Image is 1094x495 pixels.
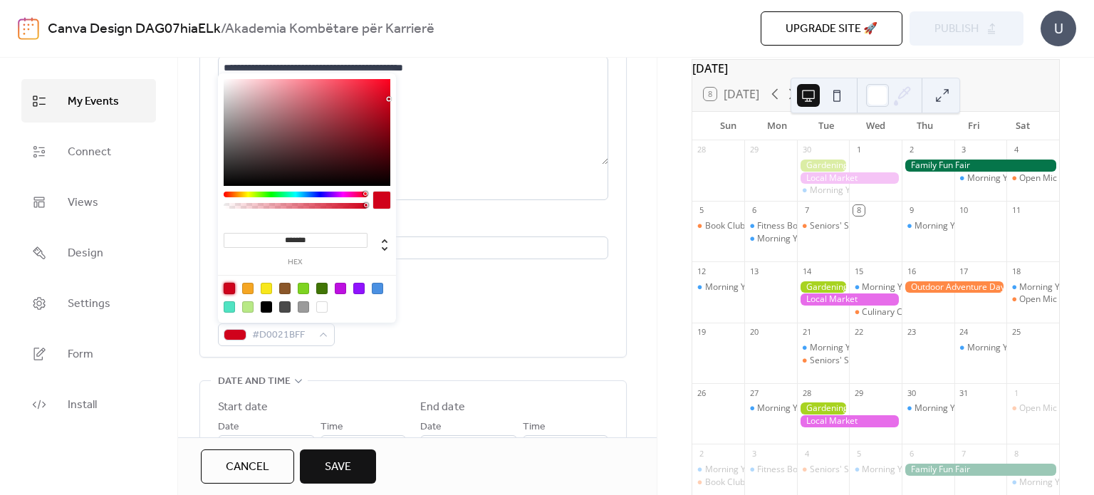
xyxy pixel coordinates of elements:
span: Install [68,394,97,416]
a: Form [21,332,156,375]
div: #B8E986 [242,301,254,313]
div: Open Mic Night [1019,402,1080,415]
div: 8 [853,205,864,216]
div: Morning Yoga Bliss [757,402,833,415]
div: Morning Yoga Bliss [1006,281,1059,293]
div: Seniors' Social Tea [810,355,885,367]
div: Morning Yoga Bliss [744,233,797,245]
div: 2 [697,448,707,459]
div: Morning Yoga Bliss [705,281,781,293]
div: 26 [697,387,707,398]
span: Time [523,419,546,436]
div: Morning Yoga Bliss [849,464,902,476]
div: Morning Yoga Bliss [849,281,902,293]
div: 30 [906,387,917,398]
div: Morning Yoga Bliss [744,402,797,415]
div: 3 [959,145,969,155]
span: Views [68,192,98,214]
div: 20 [749,327,759,338]
div: 1 [1011,387,1021,398]
div: #9013FE [353,283,365,294]
div: 23 [906,327,917,338]
span: Settings [68,293,110,315]
div: 28 [697,145,707,155]
div: 12 [697,266,707,276]
div: Seniors' Social Tea [810,464,885,476]
div: #F5A623 [242,283,254,294]
span: Date and time [218,373,291,390]
div: Book Club Gathering [705,220,787,232]
div: Morning Yoga Bliss [967,342,1043,354]
div: 6 [906,448,917,459]
div: End date [420,399,465,416]
div: 27 [749,387,759,398]
div: #4A90E2 [372,283,383,294]
div: Outdoor Adventure Day [902,281,1006,293]
button: Save [300,449,376,484]
span: Cancel [226,459,269,476]
div: 28 [801,387,812,398]
div: Morning Yoga Bliss [862,281,938,293]
div: 19 [697,327,707,338]
div: Morning Yoga Bliss [915,220,991,232]
div: Morning Yoga Bliss [797,342,850,354]
div: 14 [801,266,812,276]
span: Date [218,419,239,436]
div: 10 [959,205,969,216]
div: Fitness Bootcamp [744,220,797,232]
div: Morning Yoga Bliss [862,464,938,476]
div: Gardening Workshop [797,281,850,293]
div: Wed [851,112,900,140]
div: Family Fun Fair [902,464,1059,476]
div: Morning Yoga Bliss [967,172,1043,184]
div: #BD10E0 [335,283,346,294]
a: Design [21,231,156,274]
div: Location [218,217,605,234]
div: #9B9B9B [298,301,309,313]
span: Design [68,242,103,264]
div: Morning Yoga Bliss [797,184,850,197]
button: Upgrade site 🚀 [761,11,902,46]
div: Morning Yoga Bliss [902,402,954,415]
div: Morning Yoga Bliss [705,464,781,476]
div: Open Mic Night [1019,293,1080,306]
a: Connect [21,130,156,173]
div: #7ED321 [298,283,309,294]
b: / [221,16,225,43]
div: 8 [1011,448,1021,459]
div: Morning Yoga Bliss [954,342,1007,354]
span: Time [321,419,343,436]
span: Form [68,343,93,365]
div: Fitness Bootcamp [757,464,828,476]
div: #D0021B [224,283,235,294]
div: 4 [801,448,812,459]
div: Local Market [797,293,902,306]
div: Open Mic Night [1019,172,1080,184]
div: Sun [704,112,753,140]
div: Local Market [797,172,902,184]
div: 22 [853,327,864,338]
a: Canva Design DAG07hiaELk [48,16,221,43]
button: Cancel [201,449,294,484]
div: Start date [218,399,268,416]
div: 3 [749,448,759,459]
div: Morning Yoga Bliss [692,464,745,476]
div: 7 [959,448,969,459]
div: 31 [959,387,969,398]
div: 5 [697,205,707,216]
div: 29 [749,145,759,155]
div: [DATE] [692,60,1059,77]
div: 17 [959,266,969,276]
div: Seniors' Social Tea [810,220,885,232]
div: 9 [906,205,917,216]
div: #4A4A4A [279,301,291,313]
span: Upgrade site 🚀 [786,21,877,38]
div: 16 [906,266,917,276]
div: Family Fun Fair [902,160,1059,172]
div: Sat [999,112,1048,140]
div: #50E3C2 [224,301,235,313]
div: 24 [959,327,969,338]
div: Thu [900,112,949,140]
div: Gardening Workshop [797,402,850,415]
div: Mon [753,112,802,140]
